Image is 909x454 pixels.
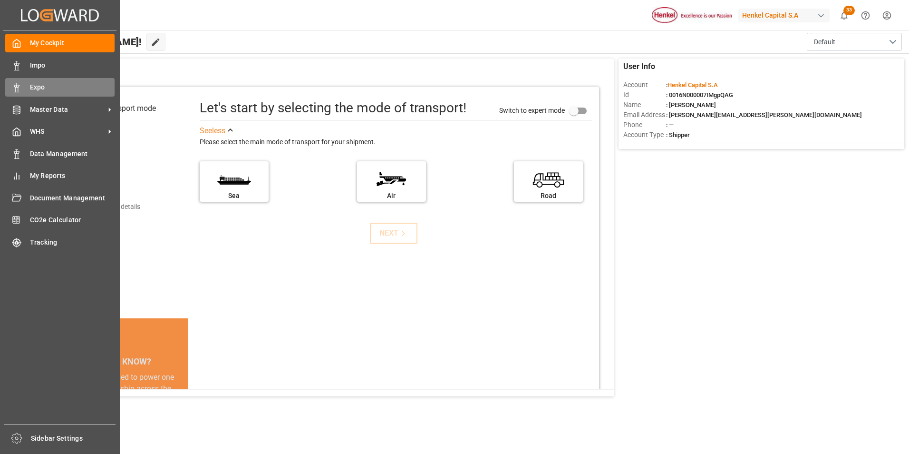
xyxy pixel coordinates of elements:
span: Email Address [623,110,666,120]
div: Air [362,191,421,201]
span: Document Management [30,193,115,203]
span: : [666,81,718,89]
button: show 33 new notifications [833,5,855,26]
button: open menu [807,33,902,51]
a: Impo [5,56,115,74]
a: My Cockpit [5,34,115,52]
span: Account [623,80,666,90]
span: My Reports [30,171,115,181]
div: NEXT [379,227,408,239]
span: Master Data [30,105,105,115]
span: : — [666,121,674,128]
span: Id [623,90,666,100]
span: 33 [843,6,855,15]
span: Name [623,100,666,110]
span: Sidebar Settings [31,434,116,444]
span: Hello [PERSON_NAME]! [39,33,142,51]
span: Default [814,37,835,47]
span: Switch to expert mode [499,106,565,114]
a: CO2e Calculator [5,211,115,229]
span: Account Type [623,130,666,140]
div: Add shipping details [81,202,140,212]
span: Phone [623,120,666,130]
span: : [PERSON_NAME] [666,101,716,109]
span: CO2e Calculator [30,215,115,225]
button: next slide / item [175,372,188,452]
a: Expo [5,78,115,97]
button: Help Center [855,5,876,26]
a: My Reports [5,167,115,185]
a: Data Management [5,144,115,163]
span: : 0016N000007IMgpQAG [666,91,733,99]
div: Road [519,191,578,201]
button: NEXT [370,223,417,244]
span: Impo [30,60,115,70]
a: Document Management [5,188,115,207]
span: User Info [623,61,655,72]
span: : Shipper [666,131,690,138]
span: Expo [30,82,115,92]
div: See less [200,125,225,137]
span: Data Management [30,149,115,159]
div: Sea [204,191,264,201]
span: My Cockpit [30,38,115,48]
span: : [PERSON_NAME][EMAIL_ADDRESS][PERSON_NAME][DOMAIN_NAME] [666,111,862,118]
div: Let's start by selecting the mode of transport! [200,98,466,118]
span: Henkel Capital S.A [667,81,718,89]
button: Henkel Capital S.A [738,6,833,24]
span: WHS [30,127,105,137]
img: Henkel%20logo.jpg_1689854090.jpg [652,7,732,24]
a: Tracking [5,233,115,251]
span: Tracking [30,237,115,247]
div: Henkel Capital S.A [738,9,830,22]
div: Please select the main mode of transport for your shipment. [200,137,592,148]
